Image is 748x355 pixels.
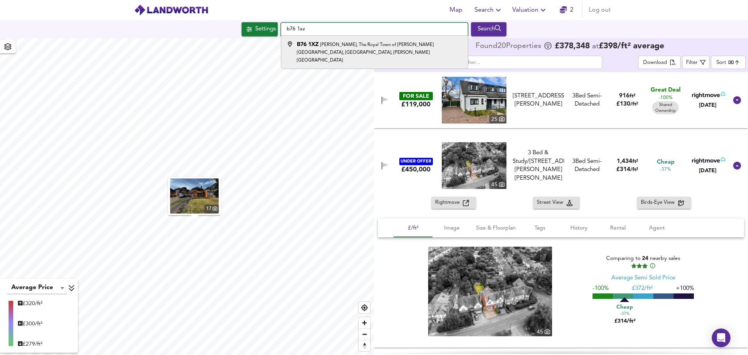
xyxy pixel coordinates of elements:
div: £450,000 [401,165,430,174]
span: -37% [620,311,630,317]
div: Average Semi Sold Price [611,274,675,282]
div: 45 [489,180,506,189]
small: [PERSON_NAME], The Royal Town of [PERSON_NAME][GEOGRAPHIC_DATA], [GEOGRAPHIC_DATA], [PERSON_NAME]... [297,42,434,63]
div: Comparing to nearby sales [593,254,694,269]
div: Run Your Search [471,22,506,36]
div: 25 [489,115,506,124]
span: Map [446,5,465,16]
span: Shared Ownership [652,102,679,114]
img: logo [134,4,208,16]
span: £/ft² [398,223,428,233]
div: [DATE] [690,167,725,175]
span: Street View [537,198,566,207]
div: £ 300/ft² [18,320,42,328]
img: property thumbnail [442,142,506,189]
div: £119,000 [401,100,430,109]
span: 1,434 [617,159,632,164]
div: Sort [716,59,726,66]
div: 3 Bed Semi-Detached [567,92,607,109]
span: / ft² [630,167,638,172]
a: property thumbnail 25 [442,77,506,124]
div: £ 320/ft² [18,300,42,307]
span: Great Deal [651,86,681,94]
button: Zoom in [359,317,370,329]
span: Search [475,5,503,16]
div: 17 [205,205,219,214]
span: +100% [676,286,694,291]
button: Birds-Eye View [637,197,691,209]
button: Search [471,22,506,36]
button: Settings [242,22,278,36]
div: FOR SALE [399,92,433,100]
button: Find my location [359,302,370,313]
button: Log out [586,2,614,18]
span: Zoom out [359,329,370,340]
div: Settings [255,24,276,34]
span: Tags [525,223,555,233]
div: Search [473,24,505,34]
button: Valuation [509,2,551,18]
img: property thumbnail [442,77,506,124]
a: property thumbnail 45 [428,247,552,336]
span: £ 372/ft² [632,286,653,291]
span: Cheap [616,303,633,311]
div: FOR SALE£119,000 property thumbnail 25 [STREET_ADDRESS][PERSON_NAME]3Bed Semi-Detached916ft²£130/... [374,72,748,128]
button: 2 [554,2,579,18]
span: Rental [603,223,633,233]
img: property thumbnail [170,178,219,214]
span: ft² [630,94,635,99]
button: Filter [682,56,709,69]
div: Filter [686,58,698,67]
div: 45 [535,328,552,336]
span: £ 398 / ft² average [599,42,664,50]
span: Valuation [512,5,548,16]
button: Reset bearing to north [359,340,370,351]
span: Size & Floorplan [476,223,516,233]
span: Agent [642,223,672,233]
div: Sort [711,56,746,69]
div: [STREET_ADDRESS][PERSON_NAME] [513,92,564,109]
input: Text Filter... [446,56,602,69]
div: £314/ft² [605,302,644,325]
div: Download [643,58,667,67]
span: 916 [619,93,630,99]
div: [DATE] [690,101,725,109]
button: Rightmove [431,197,476,209]
svg: Show Details [732,95,742,105]
span: -37% [660,166,671,173]
span: History [564,223,594,233]
span: Birds-Eye View [641,198,678,207]
div: Found 20 Propert ies [476,42,543,50]
span: Cheap [657,158,674,166]
span: £ 314 [616,167,638,173]
input: Enter a location... [281,23,468,36]
span: -100% [659,95,672,101]
span: £ 378,348 [555,42,590,50]
strong: B76 1XZ [297,42,319,47]
span: -100% [593,286,609,291]
div: UNDER OFFER£450,000 property thumbnail 45 3 Bed & Study/[STREET_ADDRESS][PERSON_NAME][PERSON_NAME... [374,197,748,348]
img: property thumbnail [428,247,552,336]
span: / ft² [630,102,638,107]
a: property thumbnail 45 [442,142,506,189]
div: Average Price [7,282,67,294]
div: Click to configure Search Settings [242,22,278,36]
div: split button [638,56,681,69]
svg: Show Details [732,161,742,170]
div: Open Intercom Messenger [712,329,730,347]
button: Zoom out [359,329,370,340]
div: £ 279/ft² [18,340,42,348]
button: Download [638,56,681,69]
a: property thumbnail 17 [170,178,219,214]
div: UNDER OFFER [399,158,433,165]
button: property thumbnail 17 [168,177,221,215]
span: Image [437,223,467,233]
a: 2 [560,5,573,16]
div: 3 Bed & Study/[STREET_ADDRESS][PERSON_NAME][PERSON_NAME] [513,149,564,182]
button: Street View [533,197,580,209]
span: Log out [589,5,611,16]
span: 24 [642,256,648,261]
